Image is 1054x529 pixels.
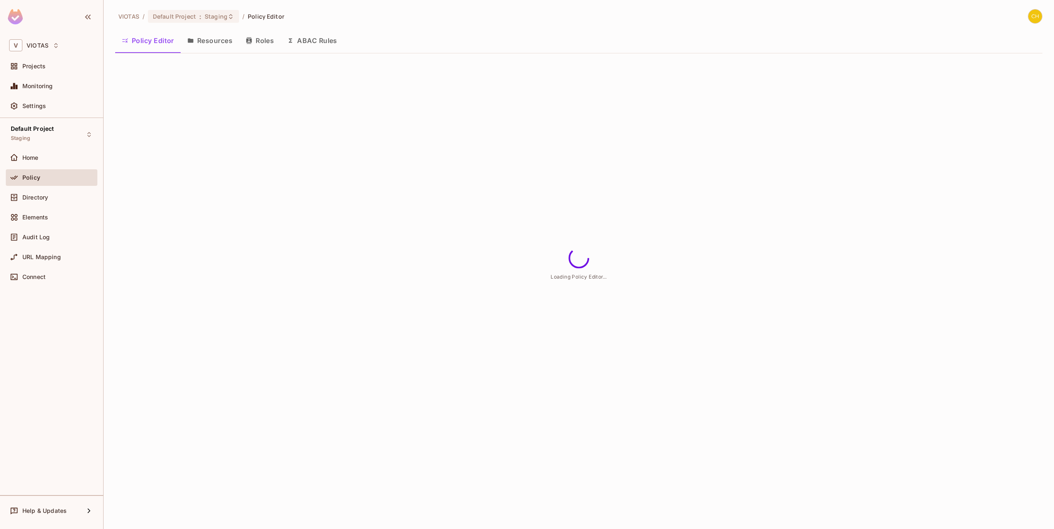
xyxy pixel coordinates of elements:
[551,274,607,280] span: Loading Policy Editor...
[181,30,239,51] button: Resources
[22,214,48,221] span: Elements
[22,507,67,514] span: Help & Updates
[22,83,53,89] span: Monitoring
[118,12,139,20] span: the active workspace
[280,30,344,51] button: ABAC Rules
[239,30,280,51] button: Roles
[22,154,39,161] span: Home
[153,12,196,20] span: Default Project
[22,234,50,240] span: Audit Log
[22,103,46,109] span: Settings
[22,194,48,201] span: Directory
[9,39,22,51] span: V
[115,30,181,51] button: Policy Editor
[1028,10,1042,23] img: christie.molloy@viotas.com
[242,12,244,20] li: /
[22,63,46,70] span: Projects
[8,9,23,24] img: SReyMgAAAABJRU5ErkJggg==
[199,13,202,20] span: :
[22,254,61,260] span: URL Mapping
[248,12,284,20] span: Policy Editor
[27,42,48,49] span: Workspace: VIOTAS
[22,274,46,280] span: Connect
[143,12,145,20] li: /
[11,125,54,132] span: Default Project
[22,174,40,181] span: Policy
[11,135,30,142] span: Staging
[205,12,227,20] span: Staging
